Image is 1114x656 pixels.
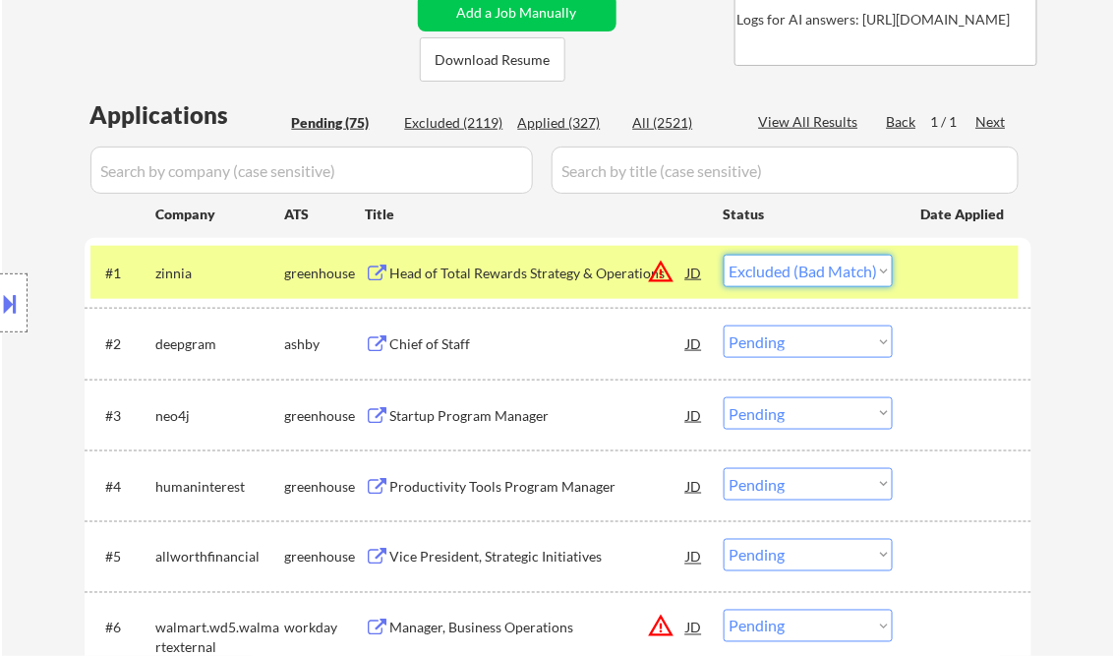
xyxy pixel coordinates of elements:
div: JD [685,326,705,361]
div: All (2521) [633,113,732,133]
div: Manager, Business Operations [390,619,687,638]
div: Productivity Tools Program Manager [390,477,687,497]
div: Vice President, Strategic Initiatives [390,548,687,567]
div: Chief of Staff [390,334,687,354]
div: #5 [106,548,141,567]
div: View All Results [759,112,864,132]
div: JD [685,610,705,645]
div: Title [366,205,705,224]
div: Back [887,112,918,132]
input: Search by title (case sensitive) [552,147,1019,194]
div: Applications [90,103,285,127]
div: greenhouse [285,548,366,567]
div: JD [685,255,705,290]
div: Applied (327) [518,113,616,133]
div: workday [285,619,366,638]
div: greenhouse [285,477,366,497]
div: 1 / 1 [931,112,976,132]
button: warning_amber [648,613,675,640]
div: Head of Total Rewards Strategy & Operations [390,264,687,283]
div: JD [685,397,705,433]
div: Next [976,112,1008,132]
div: JD [685,539,705,574]
button: Download Resume [420,37,565,82]
div: humaninterest [156,477,285,497]
div: Pending (75) [292,113,390,133]
div: Date Applied [921,205,1008,224]
div: #6 [106,619,141,638]
div: JD [685,468,705,504]
div: Status [724,196,893,231]
div: Excluded (2119) [405,113,503,133]
div: #4 [106,477,141,497]
div: Startup Program Manager [390,406,687,426]
button: warning_amber [648,258,675,285]
div: allworthfinancial [156,548,285,567]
